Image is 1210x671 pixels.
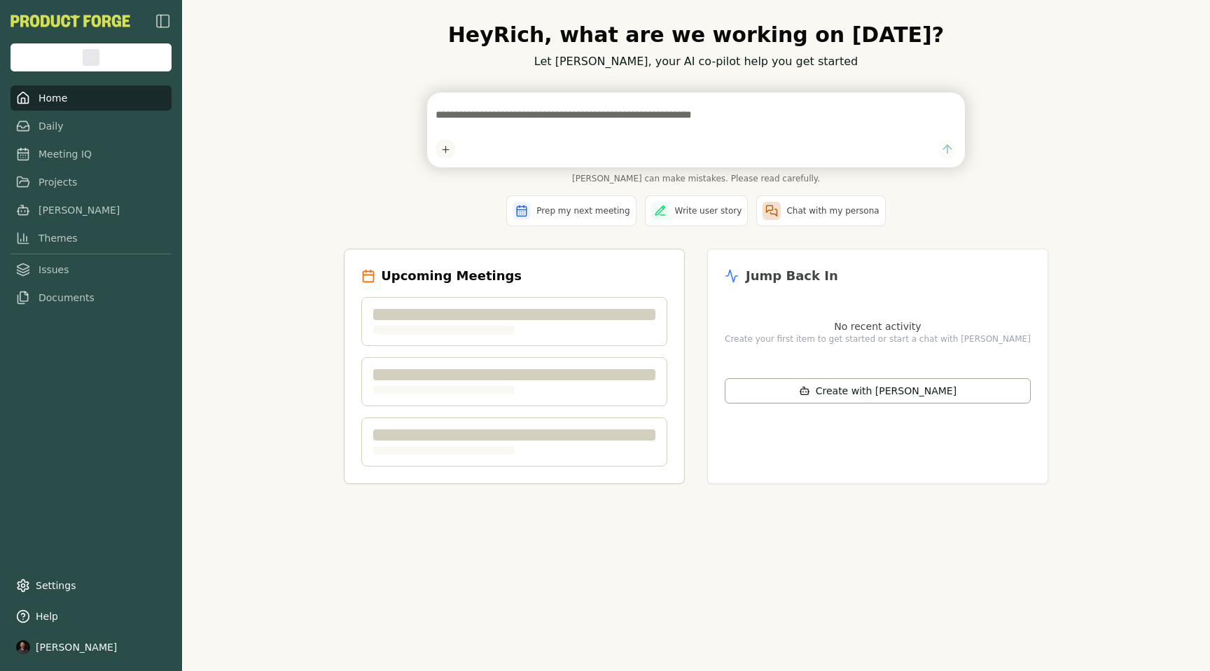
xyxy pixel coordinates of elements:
a: Themes [11,226,172,251]
span: [PERSON_NAME] can make mistakes. Please read carefully. [427,173,965,184]
a: Daily [11,113,172,139]
span: Prep my next meeting [536,205,630,216]
a: Settings [11,573,172,598]
button: Create with [PERSON_NAME] [725,378,1031,403]
img: profile [16,640,30,654]
button: Add content to chat [436,139,455,159]
p: No recent activity [725,319,1031,333]
h1: Hey Rich , what are we working on [DATE]? [344,22,1048,48]
button: Write user story [645,195,749,226]
p: Create your first item to get started or start a chat with [PERSON_NAME] [725,333,1031,345]
img: sidebar [155,13,172,29]
a: Documents [11,285,172,310]
button: Help [11,604,172,629]
a: Projects [11,170,172,195]
span: Write user story [675,205,742,216]
span: Chat with my persona [786,205,879,216]
h2: Jump Back In [746,266,838,286]
h2: Upcoming Meetings [381,266,522,286]
button: Prep my next meeting [506,195,636,226]
button: [PERSON_NAME] [11,635,172,660]
a: Issues [11,257,172,282]
button: PF-Logo [11,15,130,27]
span: Create with [PERSON_NAME] [816,384,957,398]
a: Home [11,85,172,111]
img: Product Forge [11,15,130,27]
a: Meeting IQ [11,141,172,167]
button: Chat with my persona [756,195,885,226]
button: Close Sidebar [155,13,172,29]
p: Let [PERSON_NAME], your AI co-pilot help you get started [344,53,1048,70]
a: [PERSON_NAME] [11,198,172,223]
button: Send message [938,140,957,159]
